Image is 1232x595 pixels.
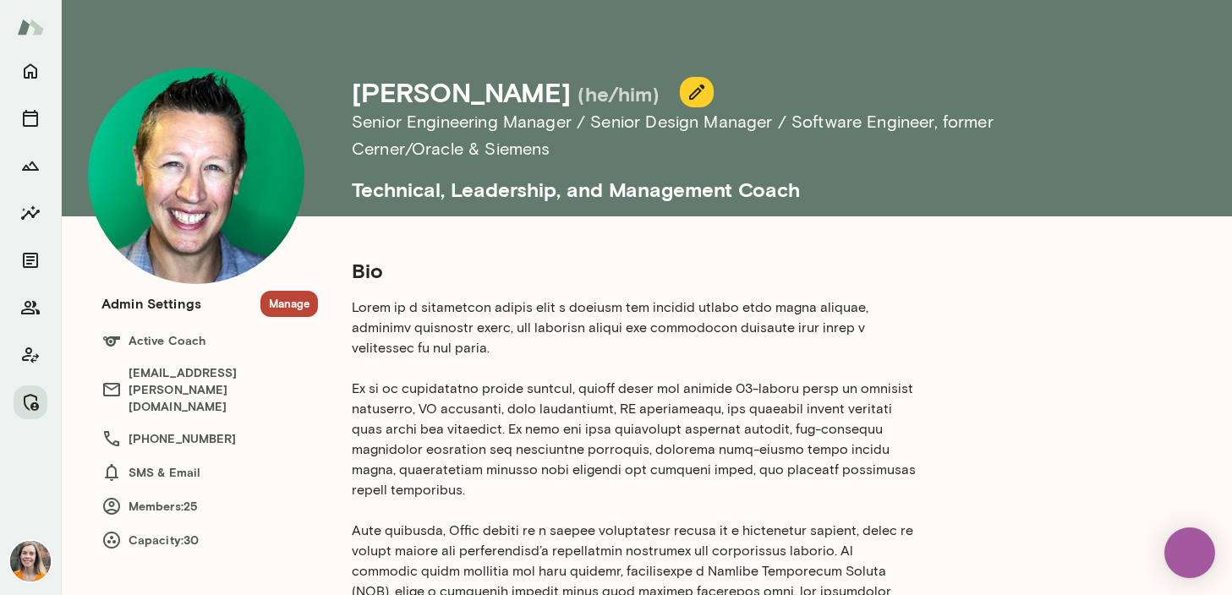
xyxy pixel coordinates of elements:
button: Client app [14,338,47,372]
button: Manage [14,385,47,419]
img: Mento [17,11,44,43]
h6: Capacity: 30 [101,530,318,550]
button: Sessions [14,101,47,135]
h5: Technical, Leadership, and Management Coach [352,162,1082,203]
h6: Members: 25 [101,496,318,516]
h5: (he/him) [578,80,660,107]
h6: Admin Settings [101,293,201,314]
h4: [PERSON_NAME] [352,76,571,108]
button: Insights [14,196,47,230]
h6: SMS & Email [101,462,318,483]
button: Members [14,291,47,325]
button: Growth Plan [14,149,47,183]
h6: [EMAIL_ADDRESS][PERSON_NAME][DOMAIN_NAME] [101,364,318,415]
h6: Active Coach [101,330,318,351]
h6: Senior Engineering Manager / Senior Design Manager / Software Engineer , former Cerner/Oracle & S... [352,108,1082,162]
h6: [PHONE_NUMBER] [101,429,318,449]
button: Documents [14,243,47,277]
button: Home [14,54,47,88]
img: Brian Lawrence [88,68,304,284]
button: Manage [260,291,318,317]
h5: Bio [352,257,920,284]
img: Carrie Kelly [10,541,51,581]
